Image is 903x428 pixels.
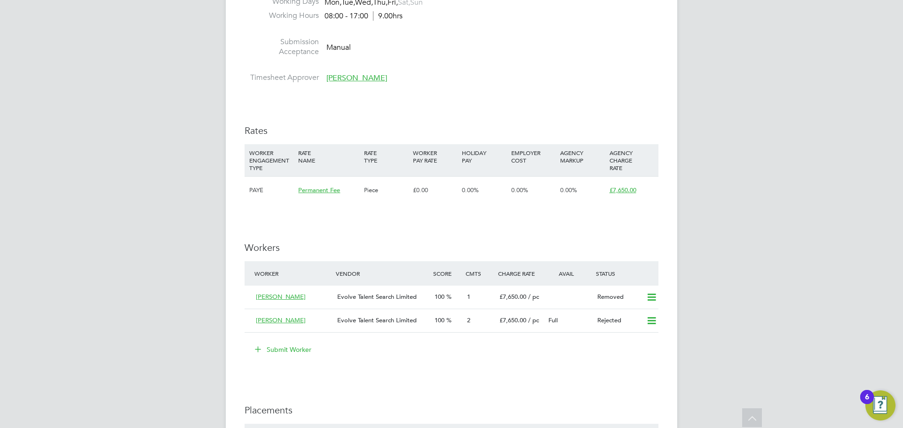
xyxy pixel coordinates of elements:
[411,144,459,169] div: WORKER PAY RATE
[252,265,333,282] div: Worker
[459,144,508,169] div: HOLIDAY PAY
[865,397,869,409] div: 6
[337,293,417,301] span: Evolve Talent Search Limited
[545,265,594,282] div: Avail
[462,186,479,194] span: 0.00%
[373,11,403,21] span: 9.00hrs
[607,144,656,176] div: AGENCY CHARGE RATE
[463,265,496,282] div: Cmts
[594,265,658,282] div: Status
[467,316,470,324] span: 2
[326,42,351,52] span: Manual
[326,73,387,83] span: [PERSON_NAME]
[509,144,558,169] div: EMPLOYER COST
[435,316,444,324] span: 100
[411,177,459,204] div: £0.00
[248,342,319,357] button: Submit Worker
[325,11,403,21] div: 08:00 - 17:00
[247,177,296,204] div: PAYE
[499,316,526,324] span: £7,650.00
[548,316,558,324] span: Full
[245,404,658,416] h3: Placements
[296,144,361,169] div: RATE NAME
[467,293,470,301] span: 1
[435,293,444,301] span: 100
[431,265,463,282] div: Score
[256,293,306,301] span: [PERSON_NAME]
[245,125,658,137] h3: Rates
[298,186,340,194] span: Permanent Fee
[247,144,296,176] div: WORKER ENGAGEMENT TYPE
[333,265,431,282] div: Vendor
[594,289,642,305] div: Removed
[499,293,526,301] span: £7,650.00
[594,313,642,328] div: Rejected
[362,177,411,204] div: Piece
[560,186,577,194] span: 0.00%
[245,37,319,57] label: Submission Acceptance
[610,186,636,194] span: £7,650.00
[362,144,411,169] div: RATE TYPE
[245,11,319,21] label: Working Hours
[558,144,607,169] div: AGENCY MARKUP
[337,316,417,324] span: Evolve Talent Search Limited
[496,265,545,282] div: Charge Rate
[245,73,319,83] label: Timesheet Approver
[865,390,895,420] button: Open Resource Center, 6 new notifications
[245,241,658,254] h3: Workers
[256,316,306,324] span: [PERSON_NAME]
[511,186,528,194] span: 0.00%
[528,316,539,324] span: / pc
[528,293,539,301] span: / pc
